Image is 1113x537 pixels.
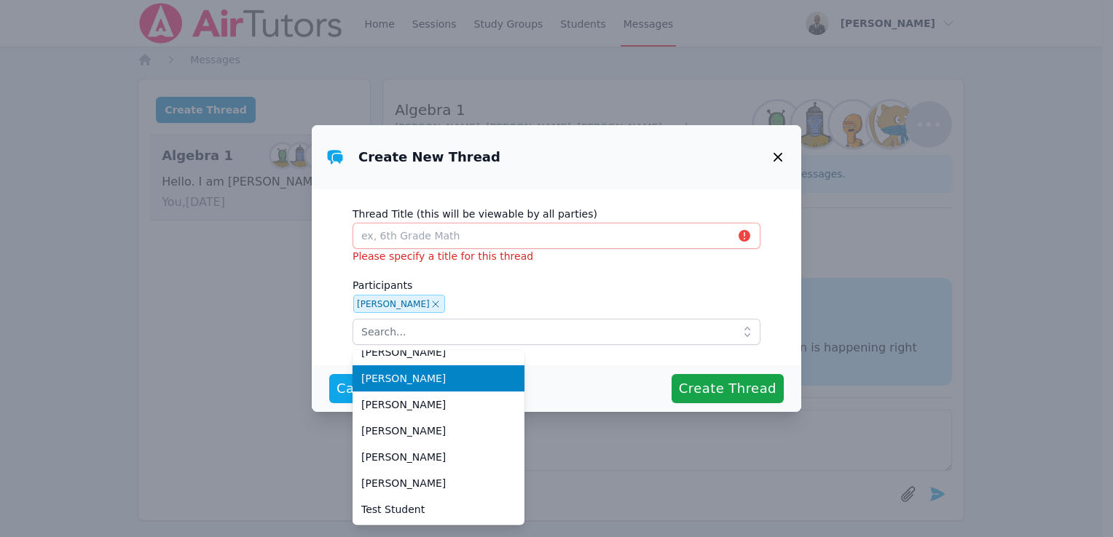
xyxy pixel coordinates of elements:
label: Participants [353,272,760,294]
label: Thread Title (this will be viewable by all parties) [353,201,760,223]
span: [PERSON_NAME] [361,450,516,464]
h3: Create New Thread [358,148,500,166]
button: Create Thread [672,374,784,403]
input: Search... [353,319,760,345]
span: Test Student [361,502,516,517]
span: [PERSON_NAME] [361,423,516,438]
div: [PERSON_NAME] [357,300,430,309]
span: [PERSON_NAME] [361,397,516,412]
button: Cancel [329,374,390,403]
span: [PERSON_NAME] [361,476,516,490]
p: Please specify a title for this thread [353,249,760,263]
span: Create Thread [679,378,776,399]
span: Cancel [337,378,383,399]
span: [PERSON_NAME] [361,345,516,359]
input: ex, 6th Grade Math [353,223,760,249]
span: [PERSON_NAME] [361,371,516,386]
